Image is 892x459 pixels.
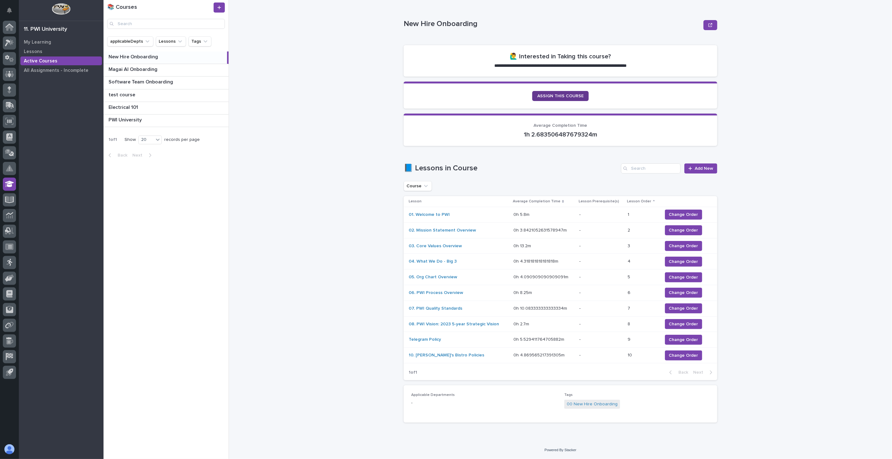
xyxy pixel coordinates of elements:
[24,58,57,64] p: Active Courses
[534,123,587,128] span: Average Completion Time
[109,78,174,85] p: Software Team Onboarding
[513,258,560,264] p: 0h 4.318181818181818m
[404,301,717,316] tr: 07. PWI Quality Standards 0h 10.083333333333334m0h 10.083333333333334m -77 Change Order
[404,285,717,301] tr: 06. PWI Process Overview 0h 8.25m0h 8.25m -66 Change Order
[19,37,104,47] a: My Learning
[579,306,623,311] p: -
[404,254,717,270] tr: 04. What We Do - Big 3 0h 4.318181818181818m0h 4.318181818181818m -44 Change Order
[107,36,153,46] button: applicableDepts
[579,290,623,296] p: -
[109,91,136,98] p: test course
[19,66,104,75] a: All Assignments - Incomplete
[628,258,632,264] p: 4
[628,305,632,311] p: 7
[109,53,159,60] p: New Hire Onboarding
[621,163,681,173] input: Search
[579,228,623,233] p: -
[669,290,698,296] span: Change Order
[109,103,139,110] p: Electrical 101
[107,19,225,29] input: Search
[409,337,441,342] a: Telegram Policy
[628,242,632,249] p: 3
[24,26,67,33] div: 11. PWI University
[513,198,560,205] p: Average Completion Time
[691,370,717,375] button: Next
[564,393,573,397] span: Tags
[579,322,623,327] p: -
[579,337,623,342] p: -
[669,274,698,280] span: Change Order
[404,365,422,380] p: 1 of 1
[628,211,631,217] p: 1
[665,303,702,313] button: Change Order
[627,198,651,205] p: Lesson Order
[404,19,701,29] p: New Hire Onboarding
[3,4,16,17] button: Notifications
[109,65,159,72] p: Magai AI Onboarding
[24,49,42,55] p: Lessons
[24,40,51,45] p: My Learning
[669,305,698,312] span: Change Order
[409,243,462,249] a: 03. Core Values Overview
[665,350,702,360] button: Change Order
[579,275,623,280] p: -
[24,68,88,73] p: All Assignments - Incomplete
[19,47,104,56] a: Lessons
[409,290,463,296] a: 06. PWI Process Overview
[404,222,717,238] tr: 02. Mission Statement Overview 0h 3.8421052631578947m0h 3.8421052631578947m -22 Change Order
[628,273,632,280] p: 5
[409,306,462,311] a: 07. PWI Quality Standards
[513,211,531,217] p: 0h 5.8m
[114,153,127,157] span: Back
[19,56,104,66] a: Active Courses
[139,136,154,143] div: 20
[665,241,702,251] button: Change Order
[665,257,702,267] button: Change Order
[513,227,568,233] p: 0h 3.8421052631578947m
[675,370,688,375] span: Back
[513,289,533,296] p: 0h 8.25m
[188,36,211,46] button: Tags
[164,137,200,142] p: records per page
[125,137,136,142] p: Show
[693,370,707,375] span: Next
[567,401,618,408] a: 00 New Hire Onboarding
[409,228,476,233] a: 02. Mission Statement Overview
[669,352,698,359] span: Change Order
[404,181,432,191] button: Course
[404,316,717,332] tr: 08. PWI Vision: 2023 5-year Strategic Vision 0h 2.7m0h 2.7m -88 Change Order
[104,152,130,158] button: Back
[107,4,212,11] h1: 📚 Courses
[665,288,702,298] button: Change Order
[669,259,698,265] span: Change Order
[669,337,698,343] span: Change Order
[513,305,568,311] p: 0h 10.083333333333334m
[513,336,565,342] p: 0h 5.529411764705882m
[669,211,698,218] span: Change Order
[665,319,702,329] button: Change Order
[8,8,16,18] div: Notifications
[579,198,619,205] p: Lesson Prerequisite(s)
[132,153,146,157] span: Next
[409,275,457,280] a: 05. Org Chart Overview
[665,210,702,220] button: Change Order
[579,212,623,217] p: -
[513,242,532,249] p: 0h 13.2m
[404,270,717,285] tr: 05. Org Chart Overview 0h 4.090909090909091m0h 4.090909090909091m -55 Change Order
[404,348,717,363] tr: 10. [PERSON_NAME]'s Bistro Policies 0h 4.869565217391305m0h 4.869565217391305m -1010 Change Order
[537,94,584,98] span: ASSIGN THIS COURSE
[411,393,455,397] span: Applicable Departments
[409,353,484,358] a: 10. [PERSON_NAME]'s Bistro Policies
[513,320,530,327] p: 0h 2.7m
[664,370,691,375] button: Back
[513,351,566,358] p: 0h 4.869565217391305m
[404,332,717,348] tr: Telegram Policy 0h 5.529411764705882m0h 5.529411764705882m -99 Change Order
[628,320,632,327] p: 8
[409,212,450,217] a: 01. Welcome to PWI
[409,198,422,205] p: Lesson
[104,64,229,77] a: Magai AI OnboardingMagai AI Onboarding
[628,336,632,342] p: 9
[104,115,229,127] a: PWI UniversityPWI University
